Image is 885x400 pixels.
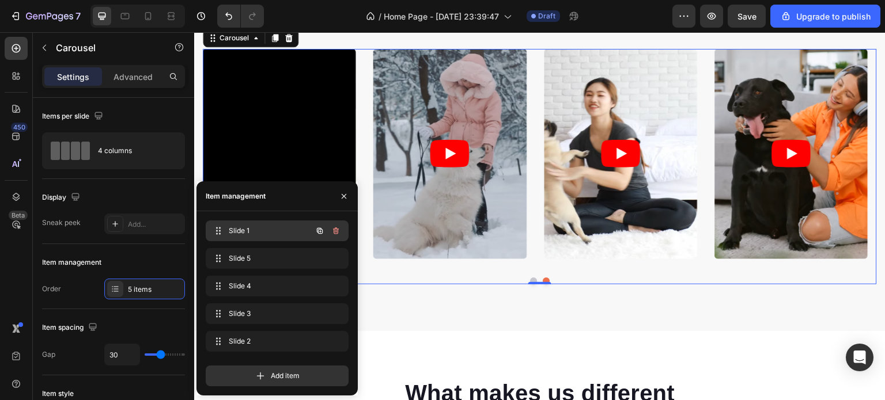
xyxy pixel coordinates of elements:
[737,12,757,21] span: Save
[336,245,343,252] button: Dot
[229,336,321,346] span: Slide 2
[229,226,294,236] span: Slide 1
[349,245,355,252] button: Dot
[42,190,82,205] div: Display
[23,1,57,11] div: Carousel
[229,253,321,264] span: Slide 5
[384,10,499,22] span: Home Page - [DATE] 23:39:47
[770,5,880,28] button: Upgrade to publish
[11,123,28,132] div: 450
[9,17,162,227] iframe: Video
[128,284,182,295] div: 5 items
[128,219,182,230] div: Add...
[9,211,28,220] div: Beta
[206,191,266,201] div: Item management
[56,41,154,55] p: Carousel
[42,284,61,294] div: Order
[846,344,873,371] div: Open Intercom Messenger
[57,71,89,83] p: Settings
[194,32,885,400] iframe: Design area
[42,257,101,268] div: Item management
[379,10,381,22] span: /
[407,108,446,135] button: Play
[728,5,766,28] button: Save
[780,10,871,22] div: Upgrade to publish
[42,218,81,228] div: Sneak peek
[42,388,74,399] div: Item style
[229,308,321,319] span: Slide 3
[578,108,617,135] button: Play
[538,11,555,21] span: Draft
[5,5,86,28] button: 7
[42,349,55,360] div: Gap
[114,71,153,83] p: Advanced
[42,320,100,336] div: Item spacing
[105,344,139,365] input: Auto
[42,109,105,124] div: Items per slide
[98,138,168,164] div: 4 columns
[236,108,275,135] button: Play
[75,9,81,23] p: 7
[217,5,264,28] div: Undo/Redo
[229,281,321,291] span: Slide 4
[271,371,300,381] span: Add item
